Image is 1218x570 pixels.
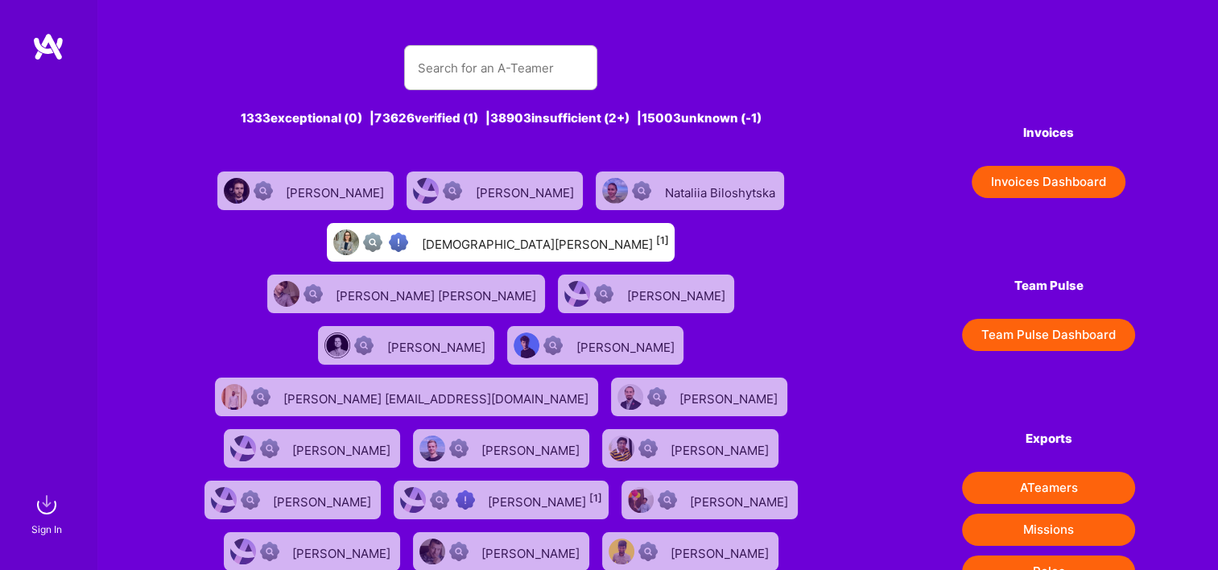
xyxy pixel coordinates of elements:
[217,423,407,474] a: User AvatarNot Scrubbed[PERSON_NAME]
[501,320,690,371] a: User AvatarNot Scrubbed[PERSON_NAME]
[386,335,488,356] div: [PERSON_NAME]
[387,474,615,526] a: User AvatarNot fully vettedHigh Potential User[PERSON_NAME][1]
[962,166,1135,198] a: Invoices Dashboard
[419,436,445,461] img: User Avatar
[209,371,605,423] a: User AvatarNot Scrubbed[PERSON_NAME] [EMAIL_ADDRESS][DOMAIN_NAME]
[962,472,1135,504] button: ATeamers
[211,165,400,217] a: User AvatarNot Scrubbed[PERSON_NAME]
[292,438,394,459] div: [PERSON_NAME]
[589,492,602,504] sup: [1]
[230,539,256,564] img: User Avatar
[430,490,449,510] img: Not fully vetted
[655,234,668,246] sup: [1]
[230,436,256,461] img: User Avatar
[354,336,374,355] img: Not Scrubbed
[286,180,387,201] div: [PERSON_NAME]
[615,474,804,526] a: User AvatarNot Scrubbed[PERSON_NAME]
[31,521,62,538] div: Sign In
[488,489,602,510] div: [PERSON_NAME]
[679,386,781,407] div: [PERSON_NAME]
[34,489,63,538] a: sign inSign In
[449,542,469,561] img: Not Scrubbed
[972,166,1125,198] button: Invoices Dashboard
[261,268,551,320] a: User AvatarNot Scrubbed[PERSON_NAME] [PERSON_NAME]
[514,332,539,358] img: User Avatar
[664,180,778,201] div: Nataliia Biloshytska
[475,180,576,201] div: [PERSON_NAME]
[638,439,658,458] img: Not Scrubbed
[421,232,668,253] div: [DEMOGRAPHIC_DATA][PERSON_NAME]
[273,489,374,510] div: [PERSON_NAME]
[638,542,658,561] img: Not Scrubbed
[419,539,445,564] img: User Avatar
[224,178,250,204] img: User Avatar
[32,32,64,61] img: logo
[407,423,596,474] a: User AvatarNot Scrubbed[PERSON_NAME]
[180,109,822,126] div: 1333 exceptional (0) | 73626 verified (1) | 38903 insufficient (2+) | 15003 unknown (-1)
[260,439,279,458] img: Not Scrubbed
[336,283,539,304] div: [PERSON_NAME] [PERSON_NAME]
[576,335,677,356] div: [PERSON_NAME]
[632,181,651,200] img: Not Scrubbed
[254,181,273,200] img: Not Scrubbed
[543,336,563,355] img: Not Scrubbed
[671,438,772,459] div: [PERSON_NAME]
[456,490,475,510] img: High Potential User
[449,439,469,458] img: Not Scrubbed
[320,217,681,268] a: User AvatarNot fully vettedHigh Potential User[DEMOGRAPHIC_DATA][PERSON_NAME][1]
[31,489,63,521] img: sign in
[962,319,1135,351] button: Team Pulse Dashboard
[251,387,270,407] img: Not Scrubbed
[312,320,501,371] a: User AvatarNot Scrubbed[PERSON_NAME]
[551,268,741,320] a: User AvatarNot Scrubbed[PERSON_NAME]
[602,178,628,204] img: User Avatar
[647,387,667,407] img: Not Scrubbed
[609,436,634,461] img: User Avatar
[333,229,359,255] img: User Avatar
[589,165,791,217] a: User AvatarNot ScrubbedNataliia Biloshytska
[198,474,387,526] a: User AvatarNot Scrubbed[PERSON_NAME]
[274,281,299,307] img: User Avatar
[443,181,462,200] img: Not Scrubbed
[605,371,794,423] a: User AvatarNot Scrubbed[PERSON_NAME]
[596,423,785,474] a: User AvatarNot Scrubbed[PERSON_NAME]
[221,384,247,410] img: User Avatar
[481,438,583,459] div: [PERSON_NAME]
[417,47,584,89] input: Search for an A-Teamer
[690,489,791,510] div: [PERSON_NAME]
[626,283,728,304] div: [PERSON_NAME]
[400,165,589,217] a: User AvatarNot Scrubbed[PERSON_NAME]
[292,541,394,562] div: [PERSON_NAME]
[413,178,439,204] img: User Avatar
[962,126,1135,140] h4: Invoices
[564,281,590,307] img: User Avatar
[658,490,677,510] img: Not Scrubbed
[962,279,1135,293] h4: Team Pulse
[628,487,654,513] img: User Avatar
[962,432,1135,446] h4: Exports
[324,332,350,358] img: User Avatar
[303,284,323,304] img: Not Scrubbed
[363,233,382,252] img: Not fully vetted
[617,384,643,410] img: User Avatar
[400,487,426,513] img: User Avatar
[241,490,260,510] img: Not Scrubbed
[260,542,279,561] img: Not Scrubbed
[283,386,592,407] div: [PERSON_NAME] [EMAIL_ADDRESS][DOMAIN_NAME]
[389,233,408,252] img: High Potential User
[211,487,237,513] img: User Avatar
[609,539,634,564] img: User Avatar
[481,541,583,562] div: [PERSON_NAME]
[594,284,613,304] img: Not Scrubbed
[671,541,772,562] div: [PERSON_NAME]
[962,514,1135,546] button: Missions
